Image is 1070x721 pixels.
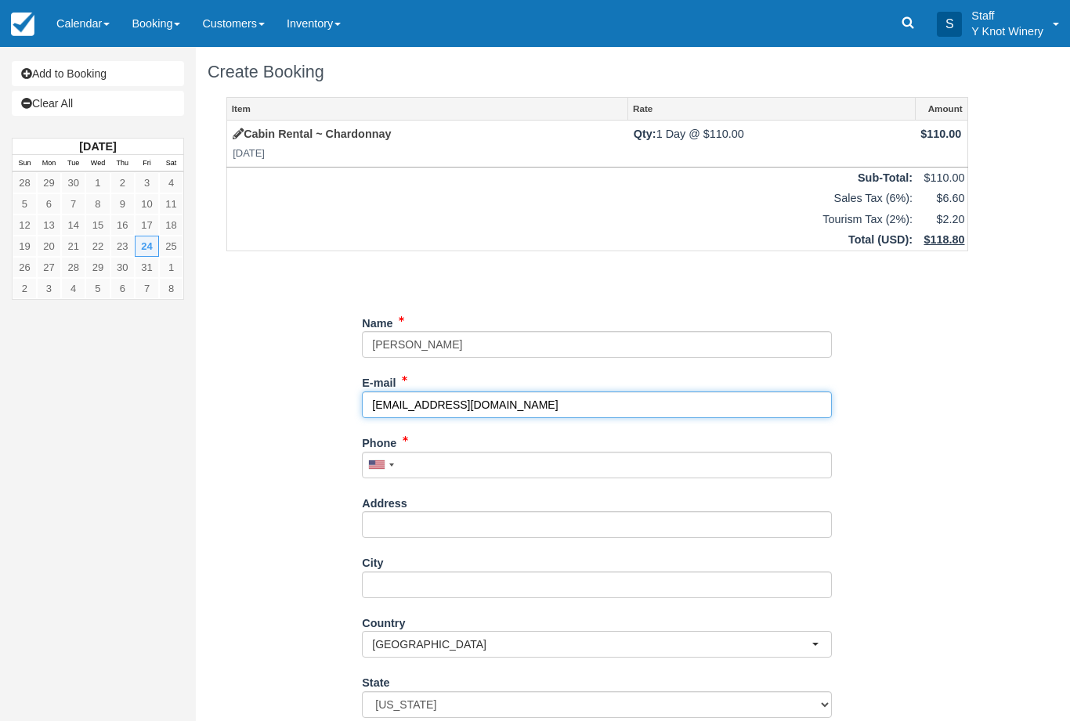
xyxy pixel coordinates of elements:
[13,278,37,299] a: 2
[858,171,913,184] strong: Sub-Total:
[37,172,61,193] a: 29
[915,209,967,230] td: $2.20
[159,257,183,278] a: 1
[37,214,61,236] a: 13
[110,214,135,236] a: 16
[227,98,627,120] a: Item
[135,172,159,193] a: 3
[13,214,37,236] a: 12
[233,128,391,140] a: Cabin Rental ~ Chardonnay
[79,140,116,153] strong: [DATE]
[881,233,905,246] span: USD
[159,155,183,172] th: Sat
[13,155,37,172] th: Sun
[85,193,110,214] a: 8
[37,155,61,172] th: Mon
[159,278,183,299] a: 8
[915,167,967,188] td: $110.00
[85,172,110,193] a: 1
[848,233,913,246] strong: Total ( ):
[159,193,183,214] a: 11
[159,214,183,236] a: 18
[362,669,389,691] label: State
[362,310,392,332] label: Name
[227,188,916,209] td: Sales Tax (6%):
[135,193,159,214] a: 10
[362,370,396,391] label: E-mail
[13,257,37,278] a: 26
[971,23,1043,39] p: Y Knot Winery
[159,236,183,257] a: 25
[924,233,964,246] u: $118.80
[971,8,1043,23] p: Staff
[362,490,407,512] label: Address
[110,257,135,278] a: 30
[110,155,135,172] th: Thu
[85,155,110,172] th: Wed
[110,193,135,214] a: 9
[37,236,61,257] a: 20
[916,98,967,120] a: Amount
[37,257,61,278] a: 27
[61,193,85,214] a: 7
[13,172,37,193] a: 28
[227,209,916,230] td: Tourism Tax (2%):
[12,61,184,86] a: Add to Booking
[85,257,110,278] a: 29
[85,214,110,236] a: 15
[362,610,405,632] label: Country
[61,278,85,299] a: 4
[233,146,622,161] em: [DATE]
[634,128,656,140] strong: Qty
[85,278,110,299] a: 5
[915,188,967,209] td: $6.60
[362,631,832,658] button: [GEOGRAPHIC_DATA]
[628,98,914,120] a: Rate
[372,636,812,652] span: [GEOGRAPHIC_DATA]
[61,257,85,278] a: 28
[37,193,61,214] a: 6
[110,172,135,193] a: 2
[37,278,61,299] a: 3
[362,430,396,452] label: Phone
[12,91,184,116] a: Clear All
[13,193,37,214] a: 5
[135,278,159,299] a: 7
[937,12,962,37] div: S
[135,236,159,257] a: 24
[110,236,135,257] a: 23
[915,121,967,167] td: $110.00
[628,121,915,167] td: 1 Day @ $110.00
[135,214,159,236] a: 17
[13,236,37,257] a: 19
[159,172,183,193] a: 4
[85,236,110,257] a: 22
[208,63,987,81] h1: Create Booking
[363,452,399,478] div: United States: +1
[61,214,85,236] a: 14
[11,13,34,36] img: checkfront-main-nav-mini-logo.png
[135,257,159,278] a: 31
[135,155,159,172] th: Fri
[61,172,85,193] a: 30
[61,155,85,172] th: Tue
[110,278,135,299] a: 6
[362,550,383,571] label: City
[61,236,85,257] a: 21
